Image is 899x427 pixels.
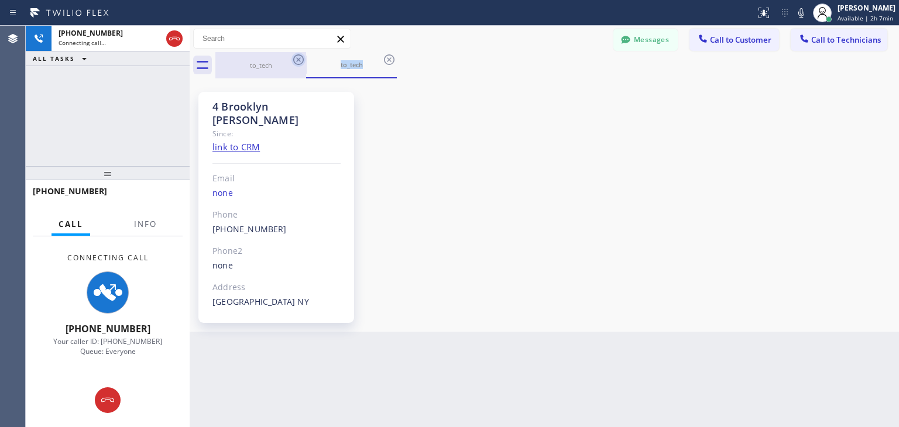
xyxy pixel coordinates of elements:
[59,39,106,47] span: Connecting call…
[33,54,75,63] span: ALL TASKS
[838,14,893,22] span: Available | 2h 7min
[838,3,895,13] div: [PERSON_NAME]
[134,219,157,229] span: Info
[791,29,887,51] button: Call to Technicians
[127,213,164,236] button: Info
[52,213,90,236] button: Call
[212,245,341,258] div: Phone2
[59,219,83,229] span: Call
[33,185,107,197] span: [PHONE_NUMBER]
[59,28,123,38] span: [PHONE_NUMBER]
[307,60,396,69] div: to_tech
[212,208,341,222] div: Phone
[26,51,98,66] button: ALL TASKS
[66,322,150,335] span: [PHONE_NUMBER]
[212,259,341,273] div: none
[793,5,809,21] button: Mute
[212,223,287,235] a: [PHONE_NUMBER]
[811,35,881,45] span: Call to Technicians
[53,336,162,356] span: Your caller ID: [PHONE_NUMBER] Queue: Everyone
[613,29,678,51] button: Messages
[212,141,260,153] a: link to CRM
[95,387,121,413] button: Hang up
[212,127,341,140] div: Since:
[67,253,149,263] span: Connecting Call
[689,29,779,51] button: Call to Customer
[217,61,305,70] div: to_tech
[212,281,341,294] div: Address
[212,100,341,127] div: 4 Brooklyn [PERSON_NAME]
[212,172,341,185] div: Email
[194,29,351,48] input: Search
[710,35,771,45] span: Call to Customer
[212,295,341,309] div: [GEOGRAPHIC_DATA] NY
[166,30,183,47] button: Hang up
[212,187,341,200] div: none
